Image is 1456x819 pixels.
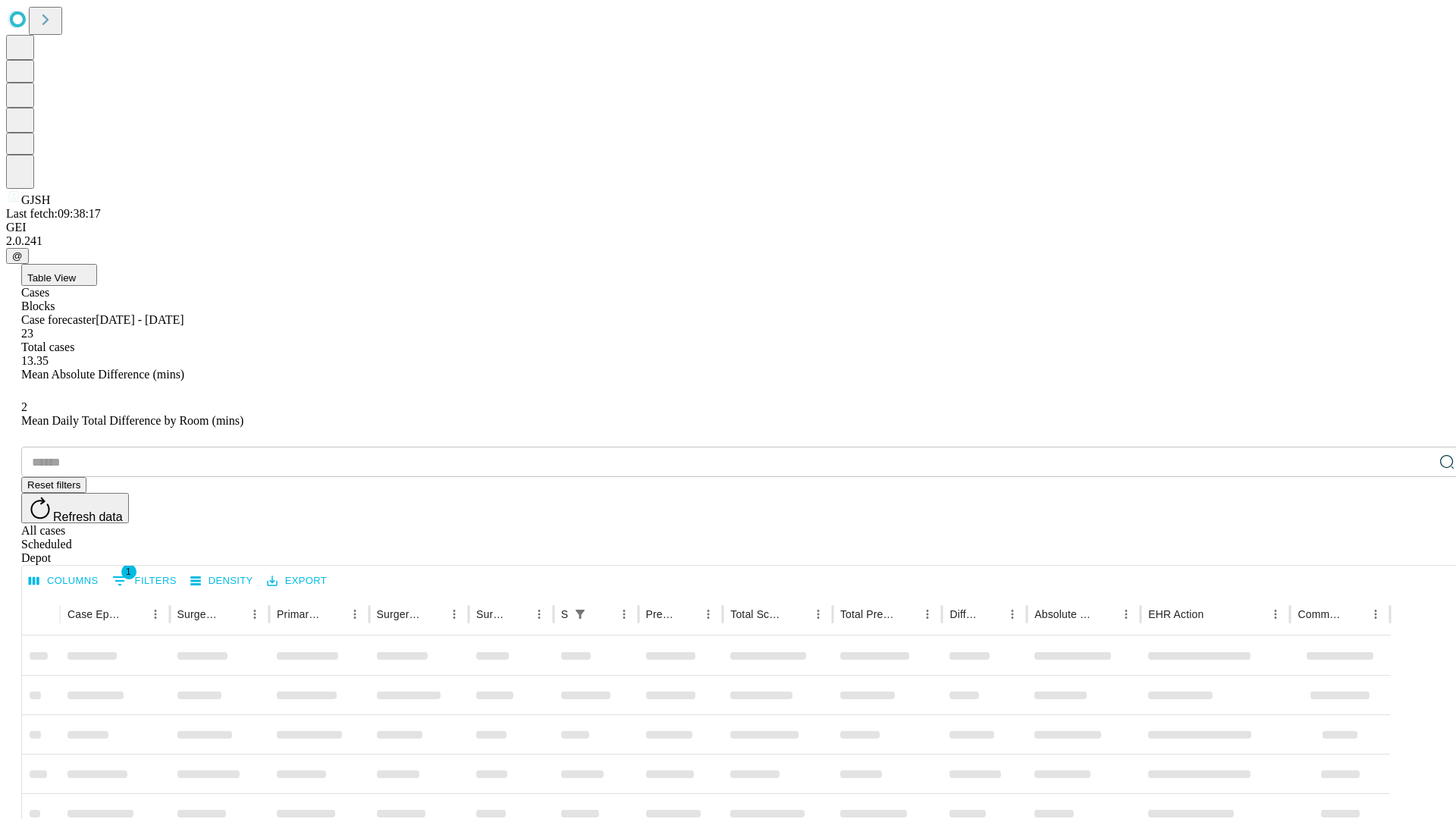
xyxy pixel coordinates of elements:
button: Menu [1365,604,1386,625]
button: Sort [786,604,808,625]
button: Menu [244,604,265,625]
button: Menu [808,604,829,625]
button: @ [6,248,29,264]
button: Select columns [25,570,102,593]
button: Sort [422,604,444,625]
span: 2 [21,400,27,413]
button: Menu [529,604,550,625]
span: Total cases [21,340,74,353]
div: Surgeon Name [177,608,221,620]
div: EHR Action [1148,608,1203,620]
button: Menu [444,604,465,625]
button: Reset filters [21,477,86,493]
div: Case Epic Id [67,608,122,620]
button: Sort [1094,604,1116,625]
button: Show filters [570,604,591,625]
button: Sort [1205,604,1226,625]
button: Sort [223,604,244,625]
button: Sort [592,604,613,625]
div: 1 active filter [570,604,591,625]
button: Density [187,570,257,593]
span: Refresh data [53,510,123,523]
button: Export [263,570,331,593]
div: Total Predicted Duration [840,608,895,620]
button: Sort [1344,604,1365,625]
button: Menu [1116,604,1137,625]
button: Menu [613,604,635,625]
div: Scheduled In Room Duration [561,608,568,620]
button: Menu [1265,604,1286,625]
span: 23 [21,327,33,340]
button: Sort [896,604,917,625]
button: Table View [21,264,97,286]
span: 1 [121,564,136,579]
span: Table View [27,272,76,284]
div: Primary Service [277,608,321,620]
button: Menu [1002,604,1023,625]
div: Absolute Difference [1034,608,1093,620]
button: Menu [917,604,938,625]
span: 13.35 [21,354,49,367]
button: Sort [124,604,145,625]
button: Sort [981,604,1002,625]
span: Case forecaster [21,313,96,326]
button: Sort [507,604,529,625]
div: 2.0.241 [6,234,1450,248]
span: Mean Daily Total Difference by Room (mins) [21,414,243,427]
div: Comments [1298,608,1341,620]
button: Menu [698,604,719,625]
button: Sort [676,604,698,625]
button: Menu [145,604,166,625]
span: Last fetch: 09:38:17 [6,207,101,220]
div: Difference [949,608,979,620]
span: Reset filters [27,479,80,491]
button: Show filters [108,569,180,593]
span: [DATE] - [DATE] [96,313,184,326]
button: Sort [323,604,344,625]
button: Refresh data [21,493,129,523]
div: Total Scheduled Duration [730,608,785,620]
button: Menu [344,604,366,625]
span: @ [12,250,23,262]
div: Surgery Date [476,608,506,620]
div: Predicted In Room Duration [646,608,676,620]
span: Mean Absolute Difference (mins) [21,368,184,381]
div: GEI [6,221,1450,234]
div: Surgery Name [377,608,421,620]
span: GJSH [21,193,50,206]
